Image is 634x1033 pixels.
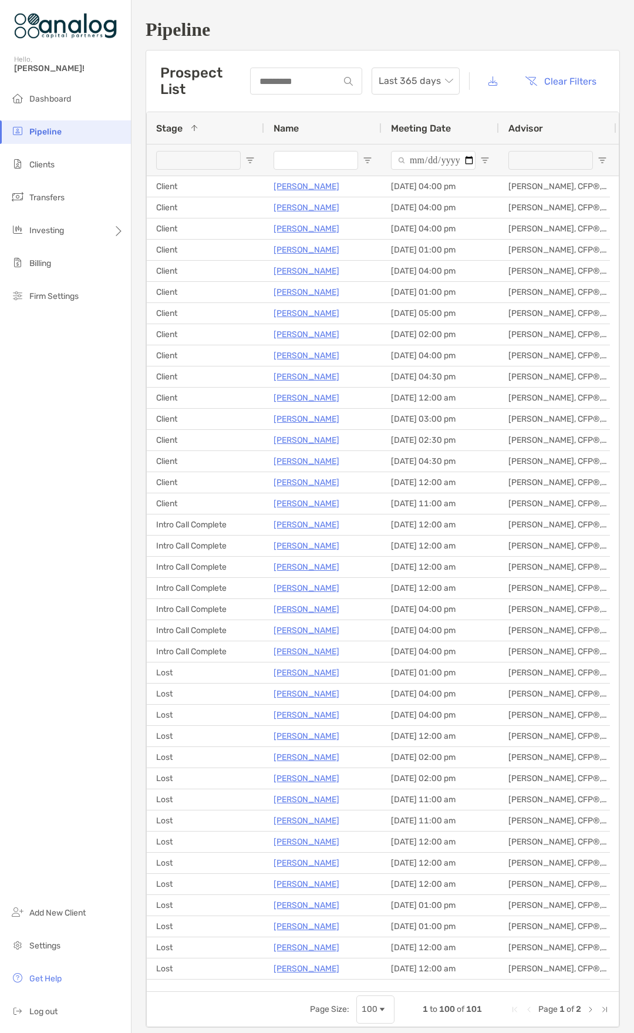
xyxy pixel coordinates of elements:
div: [PERSON_NAME], CFP®, CPA/PFS, CDFA [499,832,616,852]
div: Intro Call Complete [147,557,264,577]
div: [PERSON_NAME], CFP®, CPA/PFS, CDFA [499,345,616,366]
p: [PERSON_NAME] [274,665,339,680]
img: pipeline icon [11,124,25,138]
div: [DATE] 12:00 am [382,388,499,408]
div: [PERSON_NAME], CFP®, CPA/PFS, CDFA [499,472,616,493]
div: [PERSON_NAME], CFP®, CPA/PFS, CDFA [499,810,616,831]
div: [PERSON_NAME], CFP®, CPA/PFS, CDFA [499,493,616,514]
p: [PERSON_NAME] [274,539,339,553]
a: [PERSON_NAME] [274,687,339,701]
div: [DATE] 04:00 pm [382,261,499,281]
a: [PERSON_NAME] [274,560,339,574]
div: Lost [147,705,264,725]
h1: Pipeline [146,19,620,41]
div: Last Page [600,1005,609,1014]
div: [PERSON_NAME], CFP®, CPA/PFS, CDFA [499,176,616,197]
div: [PERSON_NAME], CFP®, CPA/PFS, CDFA [499,874,616,894]
p: [PERSON_NAME] [274,327,339,342]
div: [DATE] 12:00 am [382,980,499,1000]
div: [DATE] 01:00 pm [382,240,499,260]
div: Client [147,472,264,493]
a: [PERSON_NAME] [274,708,339,722]
span: 2 [576,1004,581,1014]
div: [DATE] 01:00 pm [382,282,499,302]
p: [PERSON_NAME] [274,348,339,363]
div: [DATE] 12:00 am [382,557,499,577]
div: [PERSON_NAME], CFP®, CPA/PFS, CDFA [499,366,616,387]
div: Lost [147,726,264,746]
span: Add New Client [29,908,86,918]
span: Stage [156,123,183,134]
p: [PERSON_NAME] [274,285,339,300]
span: Pipeline [29,127,62,137]
div: Client [147,218,264,239]
a: [PERSON_NAME] [274,517,339,532]
div: Next Page [586,1005,595,1014]
p: [PERSON_NAME] [274,454,339,469]
div: [DATE] 01:00 pm [382,916,499,937]
div: Client [147,261,264,281]
button: Open Filter Menu [480,156,490,165]
div: [DATE] 03:00 pm [382,409,499,429]
p: [PERSON_NAME] [274,243,339,257]
p: [PERSON_NAME] [274,940,339,955]
img: logout icon [11,1004,25,1018]
div: Client [147,197,264,218]
span: Investing [29,226,64,235]
div: [PERSON_NAME], CFP®, CPA/PFS, CDFA [499,662,616,683]
div: [PERSON_NAME], CFP®, CPA/PFS, CDFA [499,916,616,937]
img: Zoe Logo [14,5,117,47]
div: Previous Page [524,1005,534,1014]
div: [PERSON_NAME], CFP®, CPA/PFS, CDFA [499,641,616,662]
div: [PERSON_NAME], CFP®, CPA/PFS, CDFA [499,895,616,916]
div: [DATE] 12:00 am [382,578,499,598]
a: [PERSON_NAME] [274,391,339,405]
button: Clear Filters [516,68,605,94]
span: [PERSON_NAME]! [14,63,124,73]
div: Lost [147,662,264,683]
div: Client [147,345,264,366]
div: [PERSON_NAME], CFP®, CPA/PFS, CDFA [499,578,616,598]
div: Lost [147,789,264,810]
span: Page [538,1004,558,1014]
div: [DATE] 04:00 pm [382,197,499,218]
div: Lost [147,937,264,958]
div: Page Size [356,995,394,1024]
p: [PERSON_NAME] [274,877,339,891]
p: [PERSON_NAME] [274,898,339,913]
a: [PERSON_NAME] [274,961,339,976]
a: [PERSON_NAME] [274,179,339,194]
div: [PERSON_NAME], CFP®, CPA/PFS, CDFA [499,789,616,810]
p: [PERSON_NAME] [274,750,339,765]
a: [PERSON_NAME] [274,602,339,617]
div: [DATE] 12:00 am [382,853,499,873]
span: Firm Settings [29,291,79,301]
div: [DATE] 01:00 pm [382,662,499,683]
div: [PERSON_NAME], CFP®, CPA/PFS, CDFA [499,451,616,472]
p: [PERSON_NAME] [274,369,339,384]
a: [PERSON_NAME] [274,496,339,511]
div: [PERSON_NAME], CFP®, CPA/PFS, CDFA [499,409,616,429]
p: [PERSON_NAME] [274,475,339,490]
div: [PERSON_NAME], CFP®, CPA/PFS, CDFA [499,324,616,345]
div: 100 [362,1004,377,1014]
a: [PERSON_NAME] [274,813,339,828]
span: Get Help [29,974,62,984]
div: [PERSON_NAME], CFP®, CPA/PFS, CDFA [499,430,616,450]
img: clients icon [11,157,25,171]
div: [DATE] 01:00 pm [382,895,499,916]
div: [DATE] 04:00 pm [382,705,499,725]
div: [PERSON_NAME], CFP®, CPA/PFS, CDFA [499,197,616,218]
a: [PERSON_NAME] [274,200,339,215]
div: [DATE] 12:00 am [382,832,499,852]
a: [PERSON_NAME] [274,835,339,849]
button: Open Filter Menu [363,156,372,165]
div: [DATE] 12:00 am [382,536,499,556]
div: Lost [147,980,264,1000]
span: of [457,1004,464,1014]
